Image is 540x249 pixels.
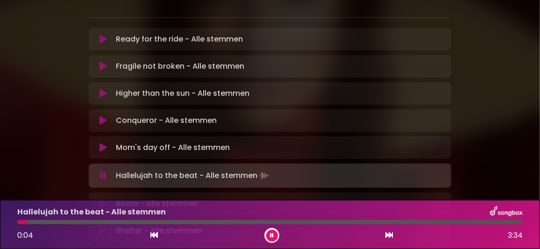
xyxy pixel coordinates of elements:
[116,142,230,153] p: Mom's day off - Alle stemmen
[490,206,523,218] img: songbox-logo-white.png
[116,61,244,72] p: Fragile not broken - Alle stemmen
[116,115,217,126] p: Conqueror - Alle stemmen
[116,169,270,182] p: Hallelujah to the beat - Alle stemmen
[17,230,33,241] span: 0:04
[508,230,523,241] span: 3:34
[257,169,270,182] img: waveform4.gif
[116,88,249,99] p: Higher than the sun - Alle stemmen
[17,206,166,218] p: Hallelujah to the beat - Alle stemmen
[116,34,243,45] p: Ready for the ride - Alle stemmen
[116,198,198,209] p: Boom - Alle stemmen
